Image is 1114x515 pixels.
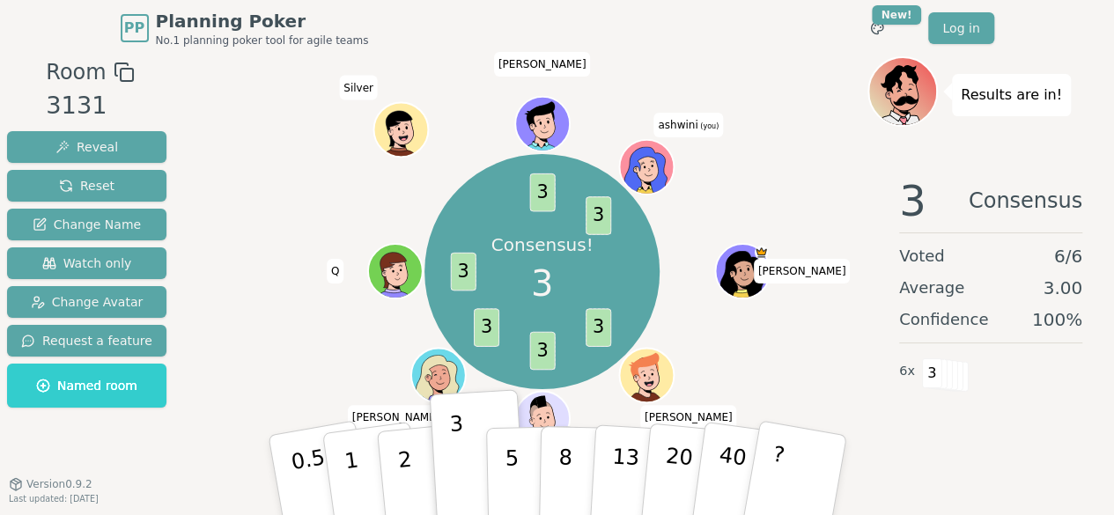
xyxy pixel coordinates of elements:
[969,180,1082,222] span: Consensus
[46,56,106,88] span: Room
[156,9,369,33] span: Planning Poker
[586,308,611,347] span: 3
[529,332,555,371] span: 3
[156,33,369,48] span: No.1 planning poker tool for agile teams
[7,170,166,202] button: Reset
[42,254,132,272] span: Watch only
[494,52,591,77] span: Click to change your name
[7,364,166,408] button: Named room
[9,477,92,491] button: Version0.9.2
[7,131,166,163] button: Reveal
[861,12,893,44] button: New!
[448,411,468,507] p: 3
[26,477,92,491] span: Version 0.9.2
[450,253,476,291] span: 3
[9,494,99,504] span: Last updated: [DATE]
[640,405,737,430] span: Click to change your name
[899,362,915,381] span: 6 x
[899,244,945,269] span: Voted
[7,247,166,279] button: Watch only
[754,259,851,283] span: Click to change your name
[899,276,964,300] span: Average
[1043,276,1082,300] span: 3.00
[586,196,611,235] span: 3
[872,5,922,25] div: New!
[754,246,767,259] span: Yasmin is the host
[529,173,555,212] span: 3
[7,209,166,240] button: Change Name
[486,232,598,259] p: Consensus!
[33,216,141,233] span: Change Name
[31,293,144,311] span: Change Avatar
[55,138,118,156] span: Reveal
[621,142,672,193] button: Click to change your avatar
[36,377,137,394] span: Named room
[7,325,166,357] button: Request a feature
[7,286,166,318] button: Change Avatar
[327,259,343,283] span: Click to change your name
[961,83,1062,107] p: Results are in!
[474,308,499,347] span: 3
[928,12,993,44] a: Log in
[59,177,114,195] span: Reset
[124,18,144,39] span: PP
[922,358,942,388] span: 3
[121,9,369,48] a: PPPlanning PokerNo.1 planning poker tool for agile teams
[1032,307,1082,332] span: 100 %
[1054,244,1082,269] span: 6 / 6
[46,88,134,124] div: 3131
[653,113,723,137] span: Click to change your name
[698,122,719,130] span: (you)
[21,332,152,349] span: Request a feature
[899,307,988,332] span: Confidence
[899,180,926,222] span: 3
[348,405,445,430] span: Click to change your name
[339,76,378,100] span: Click to change your name
[531,257,553,310] span: 3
